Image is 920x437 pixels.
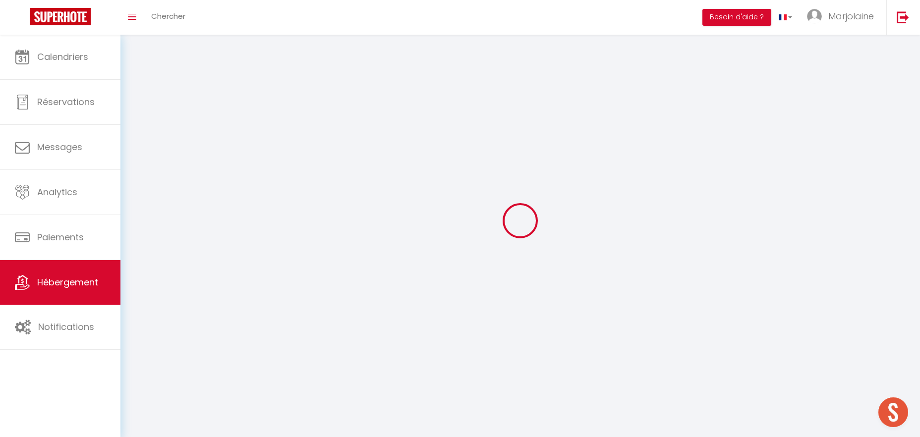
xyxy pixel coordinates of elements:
[37,186,77,198] span: Analytics
[897,11,909,23] img: logout
[30,8,91,25] img: Super Booking
[878,397,908,427] div: Ouvrir le chat
[38,321,94,333] span: Notifications
[37,51,88,63] span: Calendriers
[37,276,98,288] span: Hébergement
[37,96,95,108] span: Réservations
[807,9,822,24] img: ...
[702,9,771,26] button: Besoin d'aide ?
[151,11,185,21] span: Chercher
[37,141,82,153] span: Messages
[37,231,84,243] span: Paiements
[828,10,874,22] span: Marjolaine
